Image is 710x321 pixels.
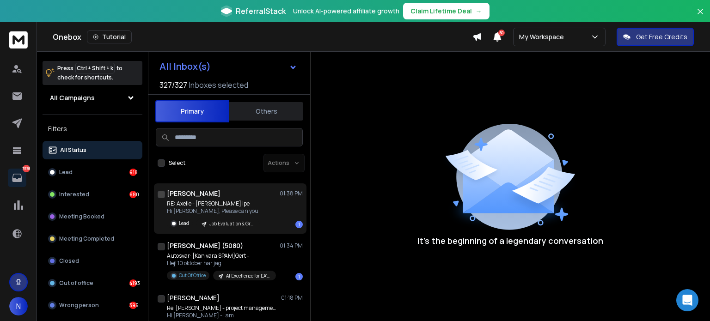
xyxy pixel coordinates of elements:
button: Close banner [694,6,706,28]
span: 50 [498,30,505,36]
p: Out of office [59,279,93,287]
p: Interested [59,191,89,198]
button: Interested680 [43,185,142,204]
p: My Workspace [519,32,568,42]
div: 1 [295,273,303,280]
p: 01:18 PM [281,294,303,302]
h3: Filters [43,122,142,135]
p: Press to check for shortcuts. [57,64,122,82]
button: Lead918 [43,163,142,182]
button: Meeting Completed [43,230,142,248]
span: ReferralStack [236,6,286,17]
p: 7578 [23,165,30,172]
p: Lead [59,169,73,176]
span: Ctrl + Shift + k [75,63,115,73]
div: 4193 [129,279,137,287]
button: All Status [43,141,142,159]
label: Select [169,159,185,167]
h1: [PERSON_NAME] [167,293,220,303]
h1: All Inbox(s) [159,62,211,71]
p: Get Free Credits [636,32,687,42]
button: Claim Lifetime Deal→ [403,3,490,19]
button: Primary [155,100,229,122]
p: RE: Axelle - [PERSON_NAME] ipe [167,200,259,207]
p: Job Evaluation & Grades 3.0 - Keynotive [209,220,254,227]
span: 327 / 327 [159,79,187,91]
div: Open Intercom Messenger [676,289,698,311]
button: Tutorial [87,30,132,43]
p: Meeting Completed [59,235,114,242]
p: 01:38 PM [280,190,303,197]
button: Wrong person395 [43,296,142,315]
p: Wrong person [59,302,99,309]
h1: [PERSON_NAME] [167,189,220,198]
button: Others [229,101,303,121]
p: Hej! 10 oktober har jag [167,260,276,267]
p: Out Of Office [179,272,206,279]
button: Closed [43,252,142,270]
button: All Campaigns [43,89,142,107]
button: All Inbox(s) [152,57,305,76]
button: Meeting Booked [43,207,142,226]
button: N [9,297,28,315]
button: Out of office4193 [43,274,142,292]
h1: [PERSON_NAME] (5080) [167,241,243,250]
p: Hi [PERSON_NAME] - I am [167,312,278,319]
h1: All Campaigns [50,93,95,103]
div: 918 [129,169,137,176]
p: AI Excellence for EA's - Keynotive [226,273,270,279]
a: 7578 [8,169,26,187]
button: Get Free Credits [617,28,694,46]
p: Autosvar: [Kan vara SPAM]Gert - [167,252,276,260]
p: Lead [179,220,189,227]
h3: Inboxes selected [189,79,248,91]
div: Onebox [53,30,472,43]
p: Closed [59,257,79,265]
p: Unlock AI-powered affiliate growth [293,6,399,16]
div: 1 [295,221,303,228]
div: 395 [129,302,137,309]
p: Hi [PERSON_NAME], Please can you [167,207,259,215]
p: Re: [PERSON_NAME] - project management [167,304,278,312]
p: All Status [60,146,86,154]
p: 01:34 PM [280,242,303,249]
p: It’s the beginning of a legendary conversation [417,234,603,247]
p: Meeting Booked [59,213,104,220]
div: 680 [129,191,137,198]
span: → [476,6,482,16]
